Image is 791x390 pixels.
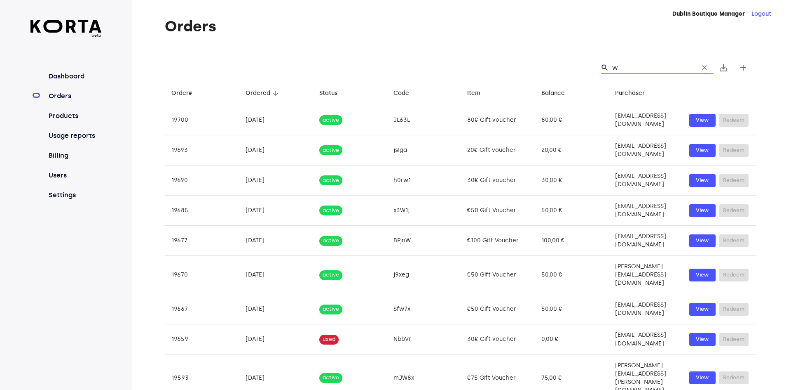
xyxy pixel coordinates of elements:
a: Products [47,111,102,121]
div: Ordered [246,88,270,98]
td: [DATE] [239,135,313,165]
span: View [693,305,711,314]
a: Settings [47,190,102,200]
a: Orders [47,91,102,101]
td: 20€ Gift voucher [461,135,535,165]
div: Status [319,88,337,98]
td: [DATE] [239,165,313,196]
span: beta [30,33,102,38]
div: Order# [171,88,192,98]
td: €100 Gift Voucher [461,226,535,256]
span: Ordered [246,88,281,98]
td: 19677 [165,226,239,256]
td: 19693 [165,135,239,165]
a: Dashboard [47,71,102,81]
span: active [319,116,342,124]
td: €50 Gift Voucher [461,256,535,294]
td: [EMAIL_ADDRESS][DOMAIN_NAME] [608,324,683,355]
td: x3W1j [387,196,461,226]
span: View [693,236,711,246]
span: arrow_downward [272,90,279,97]
span: View [693,373,711,383]
td: jsIga [387,135,461,165]
button: View [689,234,716,247]
span: active [319,207,342,215]
span: used [319,336,339,343]
button: View [689,174,716,187]
span: save_alt [718,63,728,73]
span: Item [467,88,491,98]
div: Item [467,88,480,98]
td: [DATE] [239,324,313,355]
button: View [689,114,716,127]
td: JL63L [387,105,461,135]
td: [EMAIL_ADDRESS][DOMAIN_NAME] [608,196,683,226]
td: [EMAIL_ADDRESS][DOMAIN_NAME] [608,165,683,196]
td: 20,00 € [535,135,609,165]
div: Balance [541,88,565,98]
td: 50,00 € [535,196,609,226]
td: [DATE] [239,256,313,294]
button: Clear Search [695,59,714,77]
span: active [319,237,342,245]
img: Korta [30,20,102,33]
td: [PERSON_NAME][EMAIL_ADDRESS][DOMAIN_NAME] [608,256,683,294]
button: View [689,269,716,281]
button: Export [714,58,733,78]
span: Code [393,88,420,98]
span: View [693,206,711,215]
span: View [693,335,711,344]
span: active [319,271,342,279]
td: 50,00 € [535,256,609,294]
span: View [693,176,711,185]
td: [EMAIL_ADDRESS][DOMAIN_NAME] [608,135,683,165]
td: [DATE] [239,196,313,226]
td: j9xeg [387,256,461,294]
button: View [689,333,716,346]
span: Purchaser [615,88,655,98]
button: View [689,371,716,384]
td: [EMAIL_ADDRESS][DOMAIN_NAME] [608,226,683,256]
span: add [738,63,748,73]
td: 19700 [165,105,239,135]
button: View [689,303,716,316]
td: 19690 [165,165,239,196]
td: 0,00 € [535,324,609,355]
input: Search [612,61,692,74]
div: Purchaser [615,88,645,98]
td: NbbVr [387,324,461,355]
a: Users [47,170,102,180]
td: 19659 [165,324,239,355]
strong: Dublin Boutique Manager [672,10,745,17]
td: 19670 [165,256,239,294]
div: Code [393,88,409,98]
button: View [689,144,716,157]
td: €50 Gift Voucher [461,196,535,226]
button: Logout [751,10,771,18]
button: View [689,204,716,217]
span: Status [319,88,348,98]
td: 30€ Gift voucher [461,324,535,355]
td: 80€ Gift voucher [461,105,535,135]
td: 50,00 € [535,294,609,324]
span: View [693,116,711,125]
td: h0rw1 [387,165,461,196]
span: Order# [171,88,203,98]
h1: Orders [165,18,756,35]
span: active [319,305,342,313]
a: beta [30,20,102,38]
span: View [693,146,711,155]
td: [DATE] [239,226,313,256]
span: Search [601,64,609,72]
span: active [319,374,342,382]
td: [EMAIL_ADDRESS][DOMAIN_NAME] [608,294,683,324]
span: active [319,147,342,154]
